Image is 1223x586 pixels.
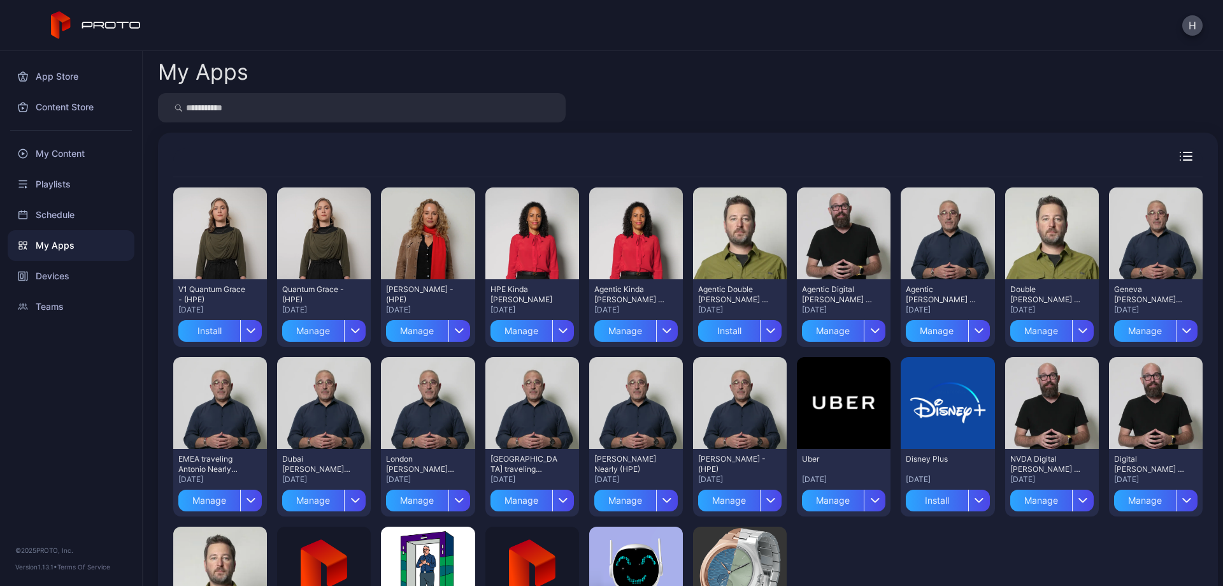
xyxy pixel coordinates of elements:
div: [DATE] [1114,474,1198,485]
button: Manage [282,315,366,342]
div: Digital Daniel - (HPE) [1114,454,1184,474]
div: [DATE] [802,474,885,485]
div: [DATE] [1114,305,1198,315]
div: Dubai Antonio Nearly (HPE) [282,454,352,474]
a: App Store [8,61,134,92]
div: Double Dan - (HPE) [1010,284,1080,305]
button: H [1182,15,1203,36]
div: Manage [802,320,864,342]
button: Manage [1010,485,1094,511]
div: [DATE] [906,305,989,315]
button: Manage [594,485,678,511]
button: Manage [490,315,574,342]
div: [DATE] [178,305,262,315]
div: Manage [282,320,344,342]
div: North America traveling Antonio Nearly (HPE) [490,454,561,474]
div: Manage [490,490,552,511]
div: [DATE] [906,474,989,485]
a: Schedule [8,200,134,230]
div: Manage [802,490,864,511]
div: Quantum Grace - (HPE) [282,284,352,305]
div: NVDA Digital Daniel - (HPE) [1010,454,1080,474]
div: [DATE] [386,474,469,485]
button: Install [178,315,262,342]
button: Install [906,485,989,511]
button: Manage [1114,315,1198,342]
div: Agentic Kinda Krista - (HPE) [594,284,664,305]
a: Teams [8,291,134,322]
div: Houston Antonio Nearly (HPE) [594,454,664,474]
button: Install [698,315,782,342]
div: Manage [1114,320,1176,342]
div: Install [906,490,968,511]
div: My Apps [158,61,248,83]
div: © 2025 PROTO, Inc. [15,545,127,555]
a: Content Store [8,92,134,122]
div: [DATE] [282,474,366,485]
div: Manage [906,320,968,342]
div: [DATE] [802,305,885,315]
div: London Antonio Nearly (HPE) [386,454,456,474]
div: Manage [490,320,552,342]
div: Uber [802,454,872,464]
button: Manage [1010,315,1094,342]
button: Manage [802,485,885,511]
div: [DATE] [282,305,366,315]
a: Terms Of Service [57,563,110,571]
div: Agentic Antonio Nearly - (HPE) [906,284,976,305]
div: [DATE] [490,305,574,315]
div: [DATE] [490,474,574,485]
div: EMEA traveling Antonio Nearly (HPE) [178,454,248,474]
button: Manage [490,485,574,511]
div: Geneva Antonio Nearly (HPE) [1114,284,1184,305]
button: Manage [698,485,782,511]
div: Manage [698,490,760,511]
div: Agentic Double Dan - (HPE) [698,284,768,305]
div: [DATE] [178,474,262,485]
div: HPE Kinda Krista [490,284,561,305]
div: Lisa Kristine - (HPE) [386,284,456,305]
div: [DATE] [386,305,469,315]
div: [DATE] [698,305,782,315]
div: Manage [178,490,240,511]
div: Install [698,320,760,342]
button: Manage [282,485,366,511]
div: [DATE] [594,474,678,485]
div: [DATE] [698,474,782,485]
button: Manage [386,485,469,511]
div: Disney Plus [906,454,976,464]
div: Agentic Digital Daniel - (HPE) [802,284,872,305]
button: Manage [802,315,885,342]
div: [DATE] [1010,305,1094,315]
div: Manage [594,490,656,511]
div: V1 Quantum Grace - (HPE) [178,284,248,305]
div: Manage [594,320,656,342]
a: Devices [8,261,134,291]
button: Manage [906,315,989,342]
button: Manage [386,315,469,342]
button: Manage [594,315,678,342]
button: Manage [1114,485,1198,511]
button: Manage [178,485,262,511]
div: Antonio Neri - (HPE) [698,454,768,474]
div: Manage [1010,320,1072,342]
div: [DATE] [594,305,678,315]
div: Manage [1010,490,1072,511]
div: Manage [386,490,448,511]
a: My Content [8,138,134,169]
a: My Apps [8,230,134,261]
div: Manage [282,490,344,511]
div: Install [178,320,240,342]
div: Manage [1114,490,1176,511]
div: Manage [386,320,448,342]
span: Version 1.13.1 • [15,563,57,571]
a: Playlists [8,169,134,200]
